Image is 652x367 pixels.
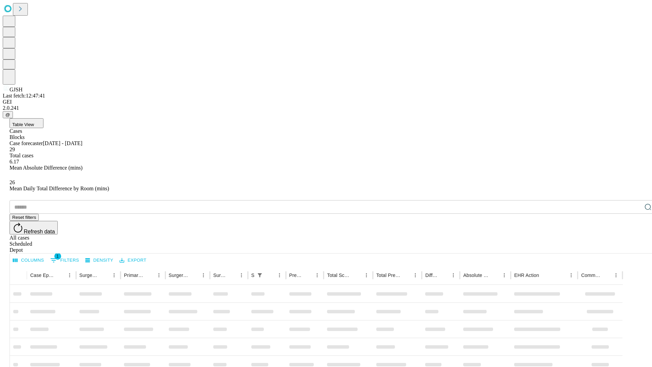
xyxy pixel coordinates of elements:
div: Surgery Name [169,273,188,278]
button: Export [118,255,148,266]
button: @ [3,111,13,118]
button: Sort [265,270,275,280]
div: Surgeon Name [79,273,99,278]
span: Mean Daily Total Difference by Room (mins) [10,186,109,191]
div: 2.0.241 [3,105,649,111]
button: Show filters [49,255,81,266]
span: 6.17 [10,159,19,164]
button: Reset filters [10,214,39,221]
button: Sort [100,270,109,280]
button: Sort [439,270,449,280]
button: Sort [303,270,312,280]
button: Sort [401,270,411,280]
button: Table View [10,118,43,128]
button: Menu [449,270,458,280]
button: Menu [109,270,119,280]
button: Menu [312,270,322,280]
span: 26 [10,179,15,185]
button: Refresh data [10,221,58,234]
button: Menu [275,270,284,280]
button: Sort [490,270,500,280]
span: GJSH [10,87,22,92]
span: @ [5,112,10,117]
span: Last fetch: 12:47:41 [3,93,45,99]
button: Menu [566,270,576,280]
span: 29 [10,146,15,152]
div: Surgery Date [213,273,227,278]
div: Total Predicted Duration [376,273,401,278]
button: Select columns [11,255,46,266]
span: Case forecaster [10,140,43,146]
button: Sort [540,270,549,280]
span: Refresh data [24,229,55,234]
button: Menu [611,270,621,280]
button: Menu [500,270,509,280]
button: Sort [189,270,199,280]
button: Menu [237,270,246,280]
button: Density [84,255,115,266]
span: Total cases [10,153,33,158]
button: Sort [602,270,611,280]
div: Case Epic Id [30,273,55,278]
button: Show filters [255,270,265,280]
button: Menu [362,270,371,280]
div: Absolute Difference [463,273,489,278]
div: GEI [3,99,649,105]
button: Sort [227,270,237,280]
button: Sort [55,270,65,280]
div: Total Scheduled Duration [327,273,351,278]
div: EHR Action [514,273,539,278]
div: 1 active filter [255,270,265,280]
button: Sort [145,270,154,280]
div: Predicted In Room Duration [289,273,303,278]
button: Menu [65,270,74,280]
button: Menu [154,270,164,280]
span: Reset filters [12,215,36,220]
button: Menu [199,270,208,280]
div: Comments [581,273,601,278]
span: [DATE] - [DATE] [43,140,82,146]
span: Mean Absolute Difference (mins) [10,165,83,171]
button: Menu [411,270,420,280]
button: Sort [352,270,362,280]
span: 1 [54,253,61,260]
div: Primary Service [124,273,144,278]
span: Table View [12,122,34,127]
div: Difference [425,273,438,278]
div: Scheduled In Room Duration [251,273,254,278]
